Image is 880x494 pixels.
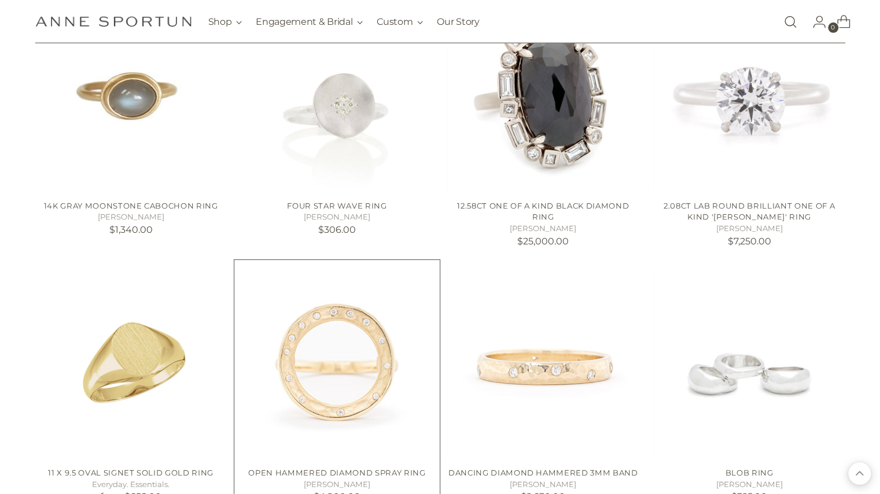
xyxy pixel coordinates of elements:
[48,468,213,477] a: 11 x 9.5 Oval Signet Solid Gold Ring
[827,10,850,34] a: Open cart modal
[241,479,433,491] h5: [PERSON_NAME]
[803,10,826,34] a: Go to the account page
[653,267,845,458] a: Blob Ring
[35,479,227,491] h5: Everyday. Essentials.
[35,211,227,223] h5: [PERSON_NAME]
[35,267,227,458] a: 11 x 9.5 Oval Signet Solid Gold Ring
[35,16,192,27] a: Anne Sportun Fine Jewellery
[44,201,218,210] a: 14k Gray Moonstone Cabochon Ring
[437,9,479,35] a: Our Story
[653,479,845,491] h5: [PERSON_NAME]
[377,9,423,35] button: Custom
[287,201,387,210] a: Four Star Wave Ring
[727,236,771,247] span: $7,250.00
[848,462,871,485] button: Back to top
[517,236,569,247] span: $25,000.00
[318,224,356,235] span: $306.00
[447,267,639,458] a: Dancing Diamond Hammered 3mm Band
[653,223,845,235] h5: [PERSON_NAME]
[448,468,638,477] a: Dancing Diamond Hammered 3mm Band
[256,9,363,35] button: Engagement & Bridal
[241,211,433,223] h5: [PERSON_NAME]
[248,468,425,477] a: Open Hammered Diamond Spray Ring
[828,23,838,33] span: 0
[664,201,835,222] a: 2.08ct Lab Round Brilliant One of a Kind '[PERSON_NAME]' Ring
[241,267,433,458] a: Open Hammered Diamond Spray Ring
[725,468,773,477] a: Blob Ring
[447,223,639,235] h5: [PERSON_NAME]
[457,201,629,222] a: 12.58ct One of a Kind Black Diamond Ring
[109,224,153,235] span: $1,340.00
[447,479,639,491] h5: [PERSON_NAME]
[208,9,242,35] button: Shop
[779,10,802,34] a: Open search modal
